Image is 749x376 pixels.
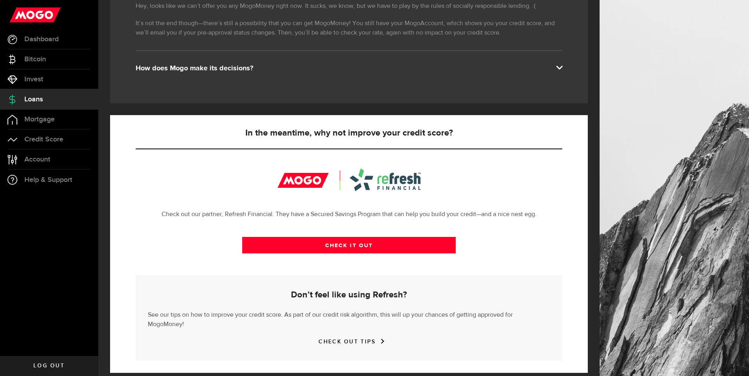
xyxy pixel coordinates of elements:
div: How does Mogo make its decisions? [136,64,562,73]
span: Loans [24,96,43,103]
span: Help & Support [24,176,72,183]
h5: In the meantime, why not improve your credit score? [136,128,562,138]
a: CHECK IT OUT [242,237,456,253]
span: Dashboard [24,36,59,43]
p: See our tips on how to improve your credit score. As part of our credit risk algorithm, this will... [148,308,550,329]
span: Invest [24,76,43,83]
p: Hey, looks like we can’t offer you any MogoMoney right now. It sucks, we know, but we have to pla... [136,2,562,11]
h5: Don’t feel like using Refresh? [148,290,550,300]
span: Log out [33,363,64,369]
span: Credit Score [24,136,63,143]
p: It’s not the end though—there’s still a possibility that you can get MogoMoney! You still have yo... [136,19,562,38]
a: CHECK OUT TIPS [318,338,379,345]
span: Account [24,156,50,163]
span: Bitcoin [24,56,46,63]
span: Mortgage [24,116,55,123]
p: Check out our partner, Refresh Financial. They have a Secured Savings Program that can help you b... [136,210,562,219]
